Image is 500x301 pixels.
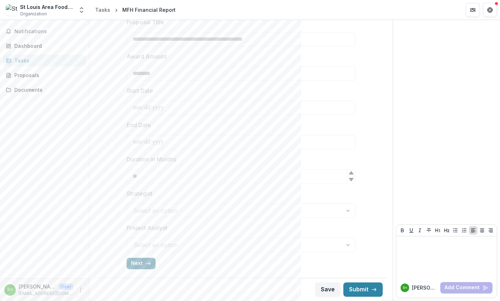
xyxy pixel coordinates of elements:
div: Tasks [14,57,80,64]
button: Ordered List [460,226,469,235]
p: Start Date [127,86,153,95]
nav: breadcrumb [92,5,178,15]
button: Bold [398,226,407,235]
a: Proposals [3,69,86,81]
button: Save [315,282,340,297]
img: St Louis Area Food Bank Inc [6,4,17,16]
span: Organization [20,11,47,17]
button: More [76,286,85,294]
button: Add Comment [440,282,492,294]
p: Project Analyst [127,224,167,232]
p: Strategist [127,189,152,198]
div: St Louis Area Food Bank Inc [20,3,74,11]
button: Italicize [416,226,424,235]
button: Bullet List [451,226,460,235]
div: Tasks [95,6,110,14]
button: Open entity switcher [77,3,87,17]
button: Underline [407,226,416,235]
a: Tasks [92,5,113,15]
button: Partners [466,3,480,17]
button: Submit [343,282,383,297]
p: Duration in Months [127,155,176,164]
button: Notifications [3,26,86,37]
p: Proposal Title [127,18,164,26]
button: Align Right [486,226,495,235]
div: Sarah Scott <sscott@stlfoodbank.org> [7,287,13,292]
button: Align Center [478,226,486,235]
div: Documents [14,86,80,94]
button: Next [127,258,156,269]
p: [PERSON_NAME] [412,284,437,291]
div: Dashboard [14,42,80,50]
a: Dashboard [3,40,86,52]
p: [PERSON_NAME] <[EMAIL_ADDRESS][DOMAIN_NAME]> [19,283,56,290]
a: Tasks [3,55,86,66]
span: Notifications [14,29,83,35]
p: Award Amount [127,52,167,61]
button: Heading 2 [442,226,451,235]
button: Heading 1 [433,226,442,235]
p: User [59,284,73,290]
button: Align Left [469,226,477,235]
p: End Date [127,121,151,129]
a: Documents [3,84,86,96]
div: MFH Financial Report [122,6,176,14]
div: Sarah Scott <sscott@stlfoodbank.org> [403,286,407,290]
div: Proposals [14,71,80,79]
p: [EMAIL_ADDRESS][DOMAIN_NAME] [19,290,73,297]
button: Strike [425,226,433,235]
button: Get Help [483,3,497,17]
